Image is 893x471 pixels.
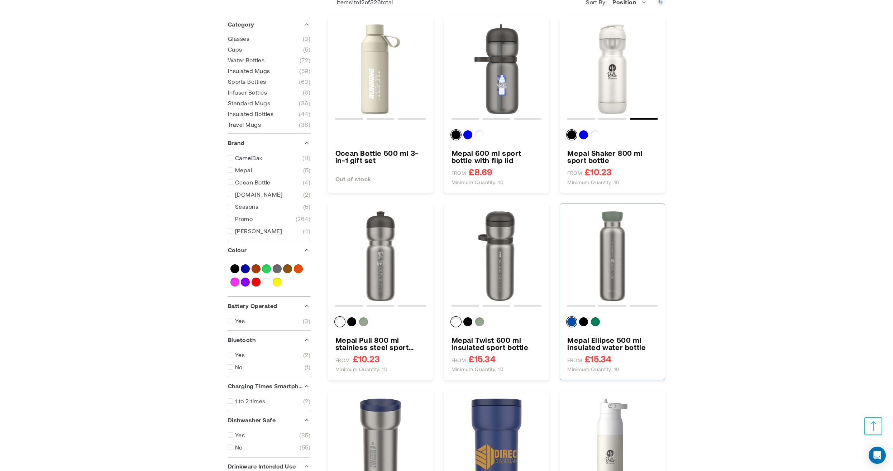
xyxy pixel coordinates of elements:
a: Mepal 5 [228,167,310,174]
a: No 55 [228,444,310,451]
div: Bluetooth [228,331,310,349]
a: Purple [241,278,250,287]
span: £15.34 [469,354,495,363]
span: Infuser Bottles [228,89,267,96]
span: 55 [300,444,310,451]
a: Glasses [228,35,310,42]
div: Dishwasher Safe [228,411,310,429]
div: Colour [335,317,426,329]
img: Mepal Shaker 800 ml sport bottle [567,24,658,114]
span: No [235,364,243,371]
a: Promo 264 [228,215,310,222]
a: Ocean Bottle 4 [228,179,310,186]
span: Cups [228,46,242,53]
div: Charging Times Smartphone [228,377,310,395]
div: Solid black [347,317,356,326]
span: 1 [305,364,310,371]
span: Standard Mugs [228,100,270,107]
a: Red [252,278,261,287]
span: 36 [299,100,310,107]
a: Travel Mugs [228,121,310,128]
div: Blue [463,130,472,139]
span: 264 [296,215,310,222]
span: Yes [235,317,245,325]
span: [PERSON_NAME] [235,227,282,235]
span: 63 [299,78,310,85]
span: Glasses [228,35,249,42]
a: Blue [241,264,250,273]
span: 59 [299,67,310,75]
div: Blue [579,130,588,139]
a: Black [230,264,239,273]
div: White [452,317,460,326]
img: Mepal Pull 800 ml stainless steel sport bottle [335,211,426,301]
a: Seasons 5 [228,203,310,210]
div: Colour [452,130,542,142]
div: Out of stock [335,174,426,183]
div: Solid black [567,130,576,139]
a: Yellow [273,278,282,287]
a: Sports Bottles [228,78,310,85]
a: Water Bottles [228,57,310,64]
a: Mepal Twist 600 ml insulated sport bottle [452,336,542,351]
a: Insulated Mugs [228,67,310,75]
a: No 1 [228,364,310,371]
div: Moss green [475,317,484,326]
span: Ocean Bottle [235,179,271,186]
a: Yes 2 [228,351,310,359]
a: 1 to 2 times 2 [228,398,310,405]
a: Ocean Bottle 500 ml 3-in-1 gift set [335,149,426,164]
span: Insulated Bottles [228,110,273,117]
a: Infuser Bottles [228,89,310,96]
div: Brand [228,134,310,152]
a: Yes 35 [228,432,310,439]
span: 5 [303,203,310,210]
a: Yes 3 [228,317,310,325]
div: Colour [228,241,310,259]
span: FROM [335,357,350,364]
div: Category [228,15,310,33]
span: 6 [303,89,310,96]
a: Cups [228,46,310,53]
span: [DOMAIN_NAME] [235,191,282,198]
a: Insulated Bottles [228,110,310,117]
a: Green [262,264,271,273]
a: Orange [294,264,303,273]
span: Minimum quantity: 10 [452,366,504,373]
span: Yes [235,432,245,439]
span: Minimum quantity: 10 [452,179,504,186]
img: Mepal Ellipse 500 ml insulated water bottle [567,211,658,301]
span: 11 [302,154,310,162]
div: Colour [452,317,542,329]
span: 44 [299,110,310,117]
a: Mepal Twist 600 ml insulated sport bottle [452,211,542,301]
div: Solid black [452,130,460,139]
a: Natural [283,264,292,273]
span: Insulated Mugs [228,67,270,75]
div: Moss green [359,317,368,326]
div: Solid black [579,317,588,326]
span: Water Bottles [228,57,264,64]
span: Promo [235,215,253,222]
a: Mepal Ellipse 500 ml insulated water bottle [567,336,658,351]
a: Ocean Bottle 500 ml 3-in-1 gift set [335,24,426,114]
div: Open Intercom Messenger [869,447,886,464]
div: Colour [567,317,658,329]
span: 5 [303,46,310,53]
div: Battery Operated [228,297,310,315]
span: FROM [567,170,582,176]
span: 2 [303,351,310,359]
span: 1 to 2 times [235,398,266,405]
span: 72 [300,57,310,64]
span: Travel Mugs [228,121,261,128]
span: Minimum quantity: 10 [567,366,620,373]
div: Colour [567,130,658,142]
a: Mepal 600 ml sport bottle with flip lid [452,149,542,164]
span: 35 [299,432,310,439]
a: [DOMAIN_NAME] 2 [228,191,310,198]
a: Mepal Pull 800 ml stainless steel sport bottle [335,336,426,351]
a: Mepal 600 ml sport bottle with flip lid [452,24,542,114]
